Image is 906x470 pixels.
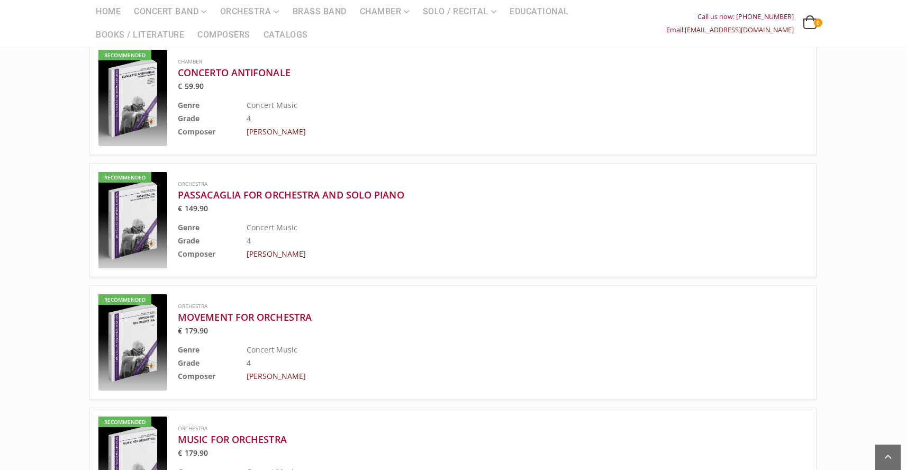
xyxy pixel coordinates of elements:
b: Grade [178,358,200,368]
bdi: 179.90 [178,326,209,336]
b: Grade [178,236,200,246]
td: 4 [247,112,755,125]
div: Email: [666,23,794,37]
a: MUSIC FOR ORCHESTRA [178,433,755,446]
td: Concert Music [247,343,755,356]
span: € [178,326,182,336]
a: Chamber [178,58,202,65]
span: € [178,203,182,213]
span: € [178,448,182,458]
td: 4 [247,356,755,369]
div: Recommended [98,417,151,427]
a: Orchestra [178,180,207,187]
a: MOVEMENT FOR ORCHESTRA [178,311,755,323]
bdi: 59.90 [178,81,204,91]
a: Composers [191,23,257,47]
b: Genre [178,345,200,355]
a: Books / Literature [89,23,191,47]
a: Orchestra [178,424,207,432]
bdi: 179.90 [178,448,209,458]
a: [PERSON_NAME] [247,371,306,381]
a: CONCERTO ANTIFONALE [178,66,755,79]
td: Concert Music [247,98,755,112]
td: 4 [247,234,755,247]
a: [PERSON_NAME] [247,249,306,259]
b: Grade [178,113,200,123]
div: Recommended [98,172,151,183]
span: 0 [814,19,822,27]
a: PASSACAGLIA FOR ORCHESTRA AND SOLO PIANO [178,188,755,201]
span: € [178,81,182,91]
a: Recommended [98,294,167,391]
b: Composer [178,126,215,137]
b: Composer [178,371,215,381]
td: Concert Music [247,221,755,234]
a: Recommended [98,172,167,268]
a: Recommended [98,50,167,146]
b: Composer [178,249,215,259]
a: [PERSON_NAME] [247,126,306,137]
a: Orchestra [178,302,207,310]
div: Call us now: [PHONE_NUMBER] [666,10,794,23]
div: Recommended [98,294,151,305]
b: Genre [178,222,200,232]
b: Genre [178,100,200,110]
bdi: 149.90 [178,203,209,213]
div: Recommended [98,50,151,60]
a: Catalogs [257,23,314,47]
a: [EMAIL_ADDRESS][DOMAIN_NAME] [685,25,794,34]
